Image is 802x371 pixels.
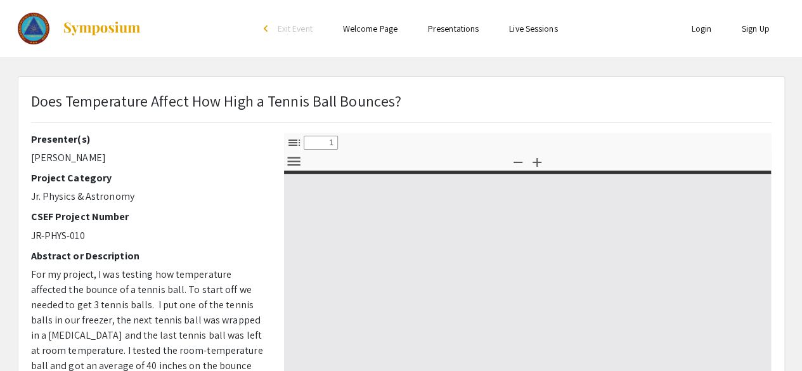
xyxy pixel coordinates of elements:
[31,133,265,145] h2: Presenter(s)
[343,23,398,34] a: Welcome Page
[264,25,271,32] div: arrow_back_ios
[507,152,529,171] button: Zoom Out
[742,23,770,34] a: Sign Up
[31,211,265,223] h2: CSEF Project Number
[31,250,265,262] h2: Abstract or Description
[283,152,305,171] button: Tools
[18,13,50,44] img: The 2023 Colorado Science & Engineering Fair
[509,23,557,34] a: Live Sessions
[62,21,141,36] img: Symposium by ForagerOne
[283,133,305,152] button: Toggle Sidebar
[428,23,479,34] a: Presentations
[18,13,142,44] a: The 2023 Colorado Science & Engineering Fair
[31,228,265,244] p: JR-PHYS-010
[526,152,548,171] button: Zoom In
[31,189,265,204] p: Jr. Physics & Astronomy
[31,89,402,112] p: Does Temperature Affect How High a Tennis Ball Bounces?
[304,136,338,150] input: Page
[691,23,711,34] a: Login
[31,172,265,184] h2: Project Category
[278,23,313,34] span: Exit Event
[31,150,265,166] p: [PERSON_NAME]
